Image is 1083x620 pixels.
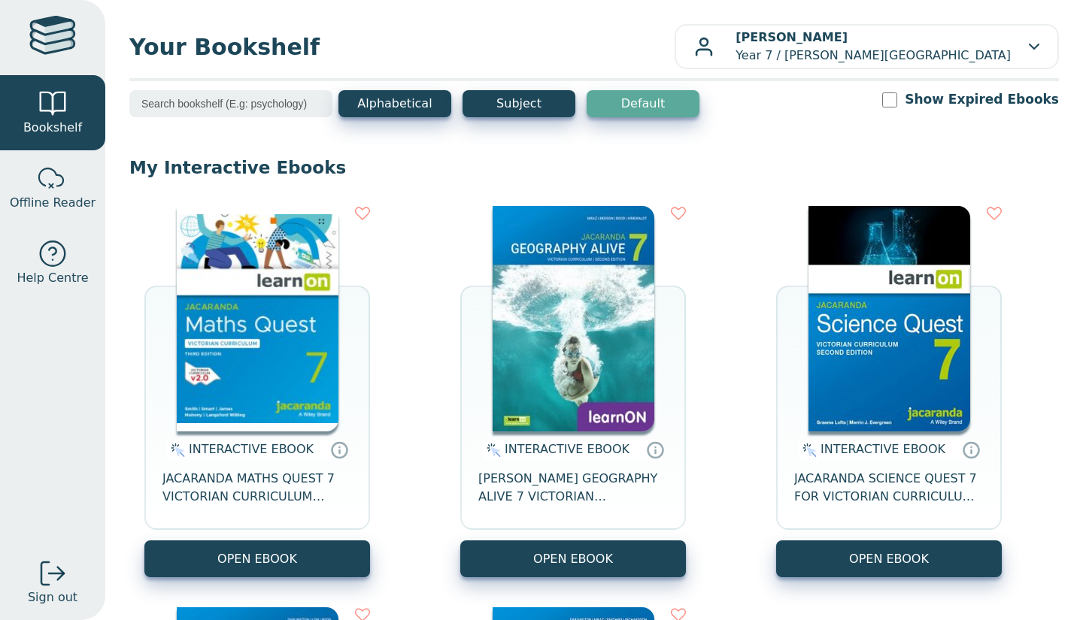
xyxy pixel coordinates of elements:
span: Your Bookshelf [129,30,675,64]
span: JACARANDA MATHS QUEST 7 VICTORIAN CURRICULUM LEARNON EBOOK 3E [162,470,352,506]
input: Search bookshelf (E.g: psychology) [129,90,332,117]
button: Default [587,90,699,117]
button: OPEN EBOOK [460,540,686,577]
button: Subject [463,90,575,117]
span: INTERACTIVE EBOOK [505,442,629,456]
span: JACARANDA SCIENCE QUEST 7 FOR VICTORIAN CURRICULUM LEARNON 2E EBOOK [794,470,984,506]
button: OPEN EBOOK [144,540,370,577]
img: 329c5ec2-5188-ea11-a992-0272d098c78b.jpg [808,206,970,431]
b: [PERSON_NAME] [736,30,848,44]
span: Offline Reader [10,194,96,212]
button: [PERSON_NAME]Year 7 / [PERSON_NAME][GEOGRAPHIC_DATA] [675,24,1059,69]
img: interactive.svg [798,441,817,459]
a: Interactive eBooks are accessed online via the publisher’s portal. They contain interactive resou... [330,440,348,458]
img: b87b3e28-4171-4aeb-a345-7fa4fe4e6e25.jpg [177,206,338,431]
span: Sign out [28,588,77,606]
span: INTERACTIVE EBOOK [821,442,945,456]
button: Alphabetical [338,90,451,117]
img: interactive.svg [482,441,501,459]
span: Bookshelf [23,119,82,137]
span: [PERSON_NAME] GEOGRAPHY ALIVE 7 VICTORIAN CURRICULUM LEARNON EBOOK 2E [478,470,668,506]
span: Help Centre [17,269,88,287]
span: INTERACTIVE EBOOK [189,442,314,456]
img: cc9fd0c4-7e91-e911-a97e-0272d098c78b.jpg [493,206,654,431]
label: Show Expired Ebooks [905,90,1059,109]
p: Year 7 / [PERSON_NAME][GEOGRAPHIC_DATA] [736,29,1011,65]
a: Interactive eBooks are accessed online via the publisher’s portal. They contain interactive resou... [646,440,664,458]
img: interactive.svg [166,441,185,459]
p: My Interactive Ebooks [129,156,1059,179]
a: Interactive eBooks are accessed online via the publisher’s portal. They contain interactive resou... [962,440,980,458]
button: OPEN EBOOK [776,540,1002,577]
